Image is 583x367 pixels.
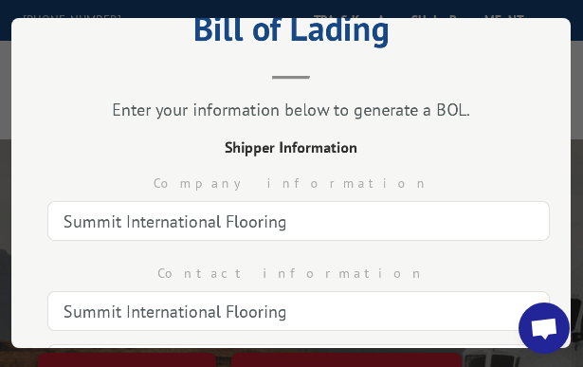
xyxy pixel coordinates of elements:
[47,201,550,241] input: Company Name
[47,291,550,331] input: Contact Name
[40,264,542,284] div: Contact information
[40,174,542,193] div: Company information
[40,99,542,120] div: Enter your information below to generate a BOL.
[40,15,542,51] h2: Bill of Lading
[519,303,570,354] div: Open chat
[40,136,542,158] div: Shipper Information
